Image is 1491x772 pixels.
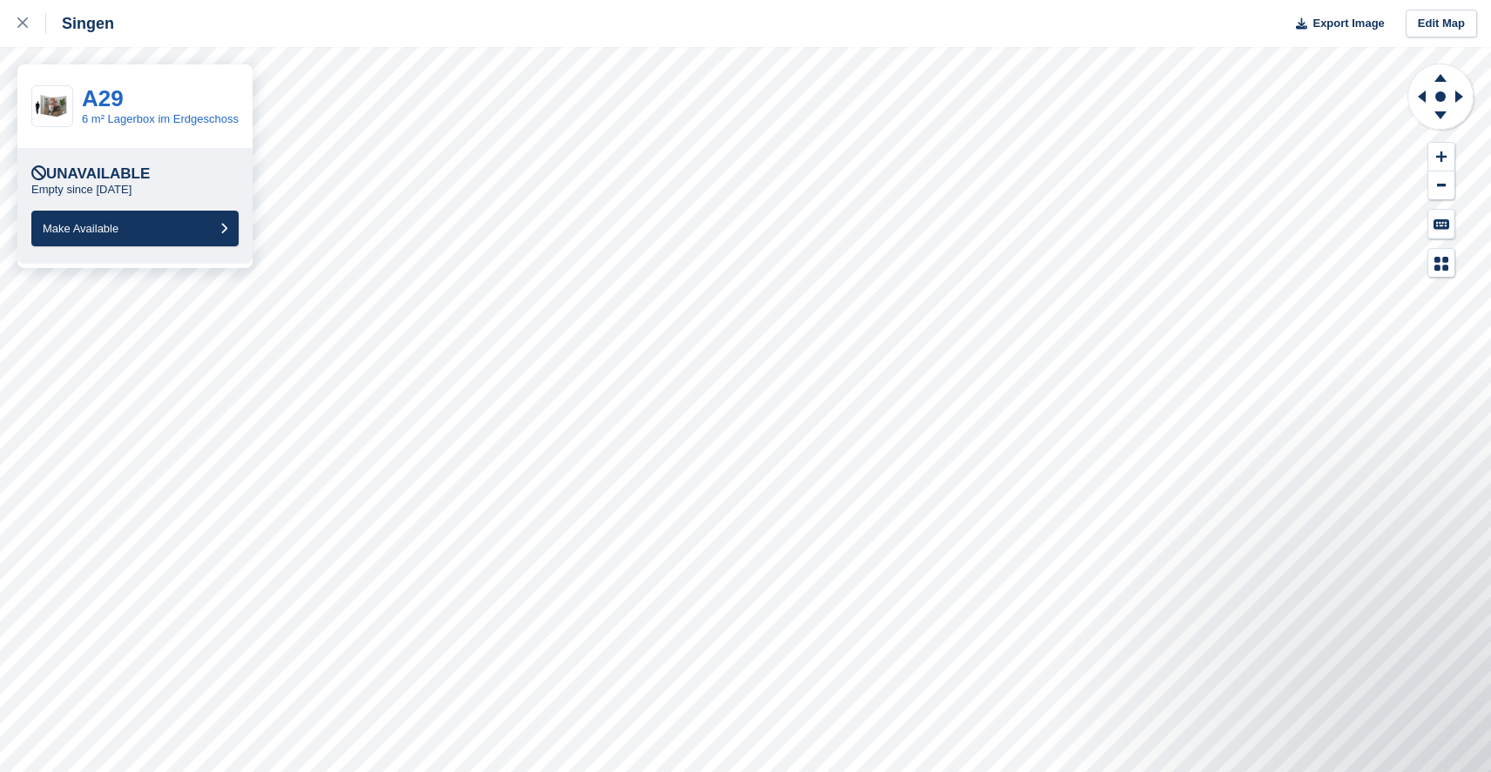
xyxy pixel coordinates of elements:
div: Unavailable [31,165,150,183]
button: Make Available [31,211,239,246]
button: Zoom Out [1428,171,1454,200]
button: Export Image [1285,10,1385,38]
span: Make Available [43,222,118,235]
a: 6 m² Lagerbox im Erdgeschoss [82,112,239,125]
button: Keyboard Shortcuts [1428,210,1454,238]
img: 6,0%20qm-unit.jpg [32,91,72,122]
button: Zoom In [1428,143,1454,171]
a: Edit Map [1406,10,1477,38]
a: A29 [82,85,124,111]
button: Map Legend [1428,249,1454,278]
p: Empty since [DATE] [31,183,132,197]
div: Singen [46,13,114,34]
span: Export Image [1312,15,1384,32]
